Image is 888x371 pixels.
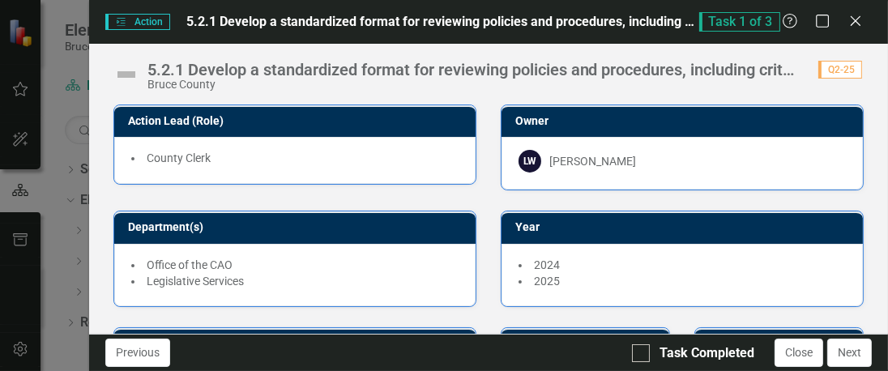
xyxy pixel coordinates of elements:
[147,275,244,288] span: Legislative Services
[534,275,560,288] span: 2025
[660,344,754,363] div: Task Completed
[534,258,560,271] span: 2024
[515,115,855,127] h3: Owner
[515,221,855,233] h3: Year
[113,62,139,87] img: Not Defined
[775,339,823,367] button: Close
[128,221,467,233] h3: Department(s)
[519,150,541,173] div: LW
[147,61,802,79] div: 5.2.1 Develop a standardized format for reviewing policies and procedures, including criteria for...
[147,151,211,164] span: County Clerk
[147,79,802,91] div: Bruce County
[105,14,170,30] span: Action
[147,258,233,271] span: Office of the CAO
[699,12,780,32] span: Task 1 of 3
[105,339,170,367] button: Previous
[549,153,636,169] div: [PERSON_NAME]
[128,115,467,127] h3: Action Lead (Role)
[827,339,872,367] button: Next
[818,61,862,79] span: Q2-25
